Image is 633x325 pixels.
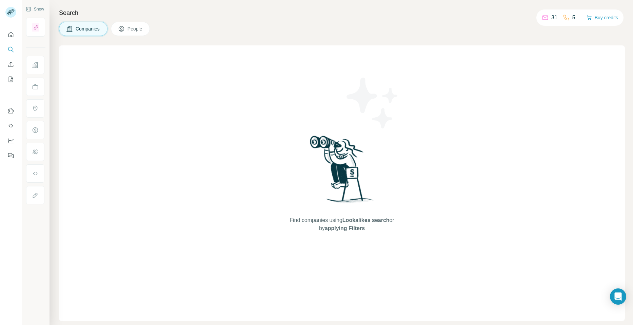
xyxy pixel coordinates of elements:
[342,217,390,223] span: Lookalikes search
[5,73,16,85] button: My lists
[551,14,557,22] p: 31
[5,28,16,41] button: Quick start
[5,43,16,56] button: Search
[288,216,396,232] span: Find companies using or by
[587,13,618,22] button: Buy credits
[76,25,100,32] span: Companies
[307,134,377,209] img: Surfe Illustration - Woman searching with binoculars
[610,288,626,305] div: Open Intercom Messenger
[127,25,143,32] span: People
[342,73,403,134] img: Surfe Illustration - Stars
[5,58,16,70] button: Enrich CSV
[5,135,16,147] button: Dashboard
[5,149,16,162] button: Feedback
[572,14,575,22] p: 5
[5,105,16,117] button: Use Surfe on LinkedIn
[325,225,365,231] span: applying Filters
[5,120,16,132] button: Use Surfe API
[59,8,625,18] h4: Search
[21,4,49,14] button: Show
